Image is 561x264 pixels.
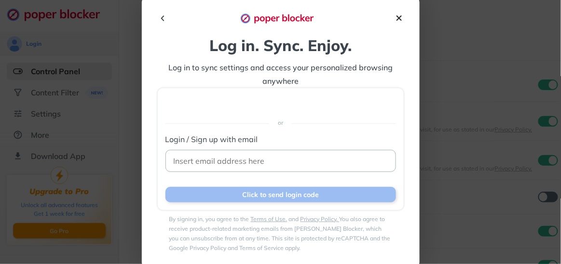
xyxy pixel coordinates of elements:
a: Privacy Policy. [301,215,340,223]
label: By signing in, you agree to the and You also agree to receive product-related marketing emails fr... [169,215,391,251]
input: Insert email address here [165,150,396,172]
iframe: Sign in with Google Button [179,93,382,114]
img: logo [240,13,322,24]
img: close-icon [394,13,404,23]
a: Terms of Use. [251,215,287,223]
label: Login / Sign up with email [165,134,396,144]
span: Log in to sync settings and access your personalized browsing anywhere [168,63,395,86]
img: back [157,13,169,24]
div: Log in. Sync. Enjoy. [157,36,404,55]
div: or [165,111,396,134]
